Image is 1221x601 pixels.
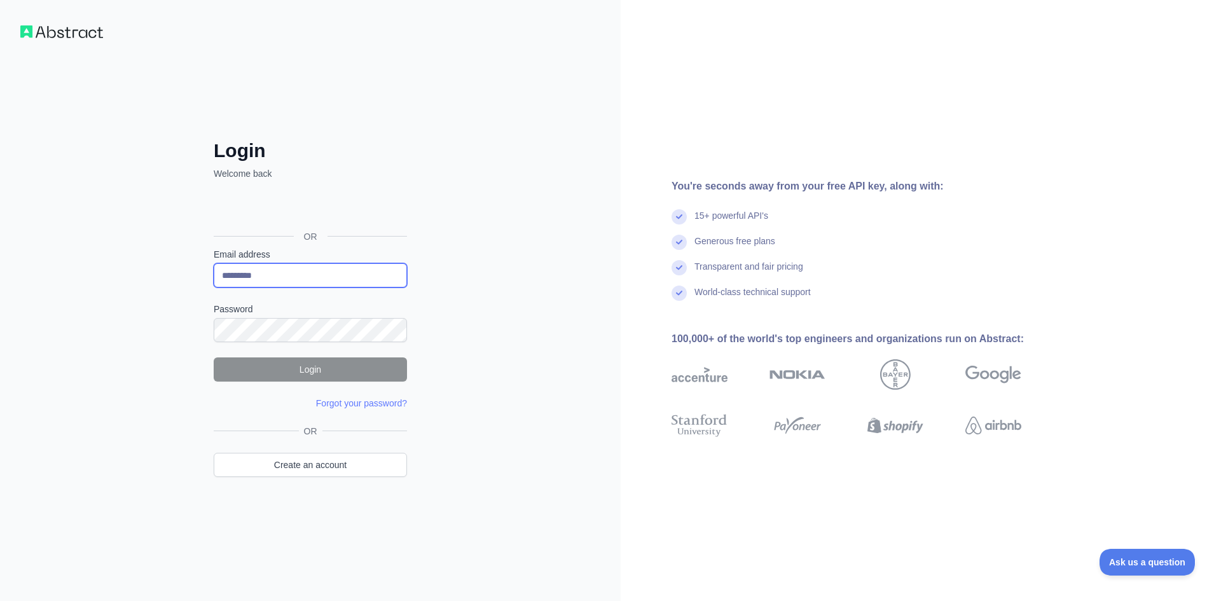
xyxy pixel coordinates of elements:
[769,411,825,439] img: payoneer
[214,139,407,162] h2: Login
[207,194,411,222] iframe: Botón Iniciar sesión con Google
[694,260,803,286] div: Transparent and fair pricing
[694,286,811,311] div: World-class technical support
[694,235,775,260] div: Generous free plans
[214,303,407,315] label: Password
[672,286,687,301] img: check mark
[299,425,322,438] span: OR
[294,230,328,243] span: OR
[867,411,923,439] img: shopify
[672,411,728,439] img: stanford university
[672,260,687,275] img: check mark
[316,398,407,408] a: Forgot your password?
[965,411,1021,439] img: airbnb
[694,209,768,235] div: 15+ powerful API's
[672,331,1062,347] div: 100,000+ of the world's top engineers and organizations run on Abstract:
[214,248,407,261] label: Email address
[965,359,1021,390] img: google
[214,357,407,382] button: Login
[1100,549,1196,576] iframe: Toggle Customer Support
[769,359,825,390] img: nokia
[672,179,1062,194] div: You're seconds away from your free API key, along with:
[20,25,103,38] img: Workflow
[672,235,687,250] img: check mark
[880,359,911,390] img: bayer
[214,167,407,180] p: Welcome back
[672,209,687,225] img: check mark
[214,453,407,477] a: Create an account
[672,359,728,390] img: accenture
